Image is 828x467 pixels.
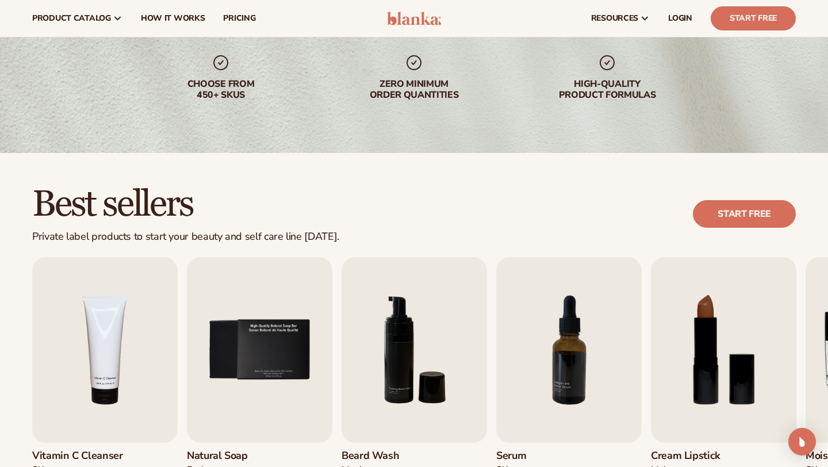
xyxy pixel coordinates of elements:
div: Open Intercom Messenger [788,428,816,455]
div: High-quality product formulas [534,79,681,101]
h3: Natural Soap [187,450,258,462]
span: resources [591,14,638,23]
span: LOGIN [668,14,692,23]
span: product catalog [32,14,111,23]
span: pricing [223,14,255,23]
a: Start free [693,200,796,228]
h3: Vitamin C Cleanser [32,450,123,462]
div: Choose from 450+ Skus [147,79,294,101]
span: How It Works [141,14,205,23]
h3: Serum [496,450,567,462]
div: Zero minimum order quantities [340,79,488,101]
div: Private label products to start your beauty and self care line [DATE]. [32,231,339,243]
h2: Best sellers [32,185,339,224]
h3: Cream Lipstick [651,450,722,462]
h3: Beard Wash [342,450,412,462]
a: Start Free [711,6,796,30]
img: logo [387,12,442,25]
